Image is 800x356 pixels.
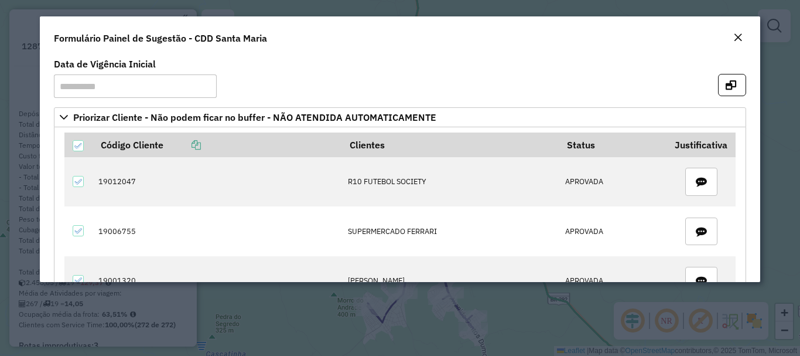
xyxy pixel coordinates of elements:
[54,31,267,45] h4: Formulário Painel de Sugestão - CDD Santa Maria
[93,206,342,256] td: 19006755
[667,133,736,157] th: Justificativa
[730,30,746,46] button: Close
[93,133,342,157] th: Código Cliente
[73,113,436,122] span: Priorizar Cliente - Não podem ficar no buffer - NÃO ATENDIDA AUTOMATICAMENTE
[341,157,559,206] td: R10 FUTEBOL SOCIETY
[559,206,666,256] td: APROVADA
[341,256,559,306] td: [PERSON_NAME]
[733,33,743,42] em: Fechar
[54,107,746,127] a: Priorizar Cliente - Não podem ficar no buffer - NÃO ATENDIDA AUTOMATICAMENTE
[93,256,342,306] td: 19001320
[93,157,342,206] td: 19012047
[54,57,156,71] label: Data de Vigência Inicial
[341,133,559,157] th: Clientes
[341,206,559,256] td: SUPERMERCADO FERRARI
[718,78,746,90] hb-button: Abrir em nova aba
[559,133,666,157] th: Status
[559,256,666,306] td: APROVADA
[163,139,201,151] a: Copiar
[559,157,666,206] td: APROVADA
